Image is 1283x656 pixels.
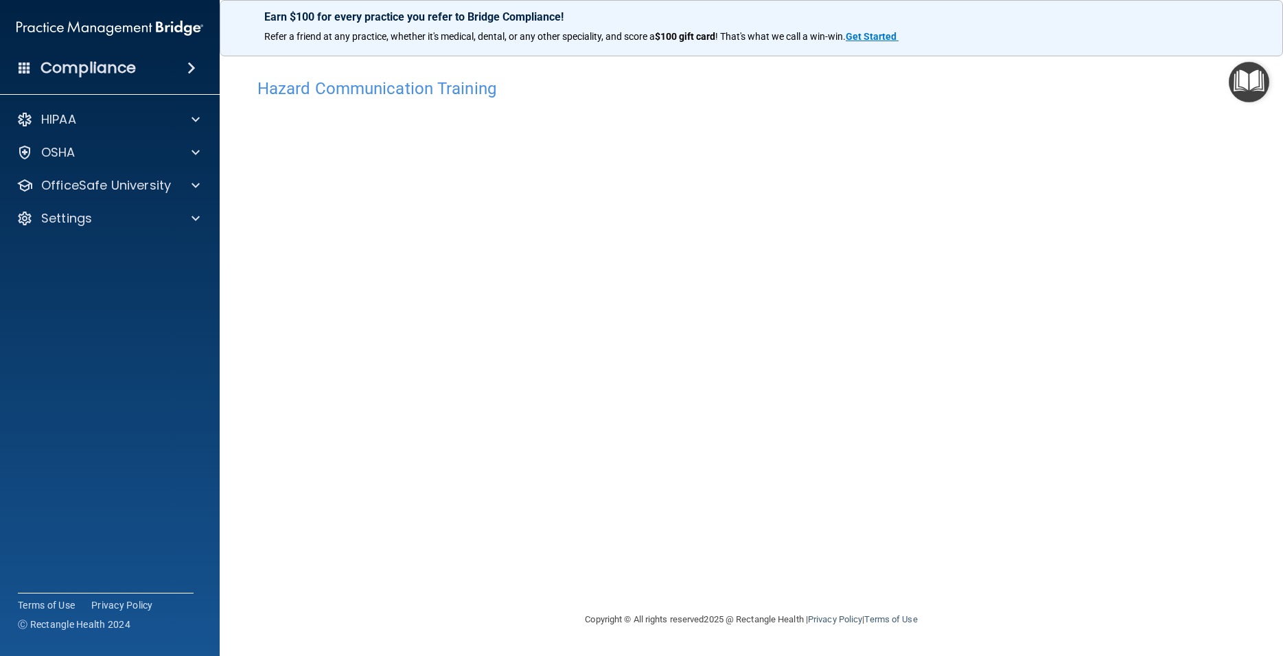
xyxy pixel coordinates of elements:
p: HIPAA [41,111,76,128]
p: OfficeSafe University [41,177,171,194]
a: Get Started [846,31,899,42]
h4: Hazard Communication Training [257,80,1245,98]
button: Open Resource Center [1229,62,1269,102]
iframe: HCT [257,105,958,558]
a: Settings [16,210,200,227]
p: Earn $100 for every practice you refer to Bridge Compliance! [264,10,1238,23]
img: PMB logo [16,14,203,42]
p: Settings [41,210,92,227]
a: Privacy Policy [808,614,862,624]
strong: $100 gift card [655,31,715,42]
a: OSHA [16,144,200,161]
span: Ⓒ Rectangle Health 2024 [18,618,130,631]
a: HIPAA [16,111,200,128]
span: Refer a friend at any practice, whether it's medical, dental, or any other speciality, and score a [264,31,655,42]
div: Copyright © All rights reserved 2025 @ Rectangle Health | | [501,598,1002,642]
a: Terms of Use [18,598,75,612]
a: Terms of Use [864,614,917,624]
strong: Get Started [846,31,897,42]
span: ! That's what we call a win-win. [715,31,846,42]
h4: Compliance [41,58,136,78]
p: OSHA [41,144,76,161]
a: Privacy Policy [91,598,153,612]
a: OfficeSafe University [16,177,200,194]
